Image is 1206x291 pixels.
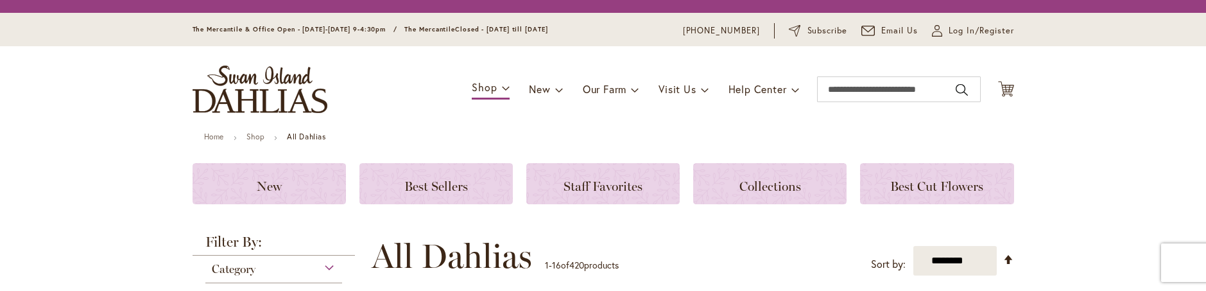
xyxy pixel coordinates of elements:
a: Collections [693,163,847,204]
span: New [257,179,282,194]
span: 420 [569,259,584,271]
button: Search [956,80,967,100]
a: Email Us [861,24,918,37]
span: Visit Us [659,82,696,96]
a: New [193,163,346,204]
a: Staff Favorites [526,163,680,204]
span: 1 [545,259,549,271]
span: The Mercantile & Office Open - [DATE]-[DATE] 9-4:30pm / The Mercantile [193,25,456,33]
span: Best Cut Flowers [890,179,983,194]
a: Shop [246,132,264,141]
span: Staff Favorites [564,179,642,194]
span: Subscribe [807,24,848,37]
strong: All Dahlias [287,132,326,141]
span: Help Center [728,82,787,96]
span: Shop [472,80,497,94]
span: Our Farm [583,82,626,96]
a: [PHONE_NUMBER] [683,24,761,37]
a: store logo [193,66,327,113]
a: Best Cut Flowers [860,163,1013,204]
label: Sort by: [871,252,906,276]
a: Best Sellers [359,163,513,204]
a: Log In/Register [932,24,1014,37]
span: New [529,82,550,96]
span: Best Sellers [404,179,468,194]
strong: Filter By: [193,235,356,256]
span: Category [212,262,255,276]
span: Log In/Register [949,24,1014,37]
span: Collections [739,179,801,194]
span: All Dahlias [372,237,532,276]
span: Closed - [DATE] till [DATE] [455,25,547,33]
a: Home [204,132,224,141]
span: Email Us [881,24,918,37]
a: Subscribe [789,24,847,37]
p: - of products [545,255,619,276]
span: 16 [552,259,561,271]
